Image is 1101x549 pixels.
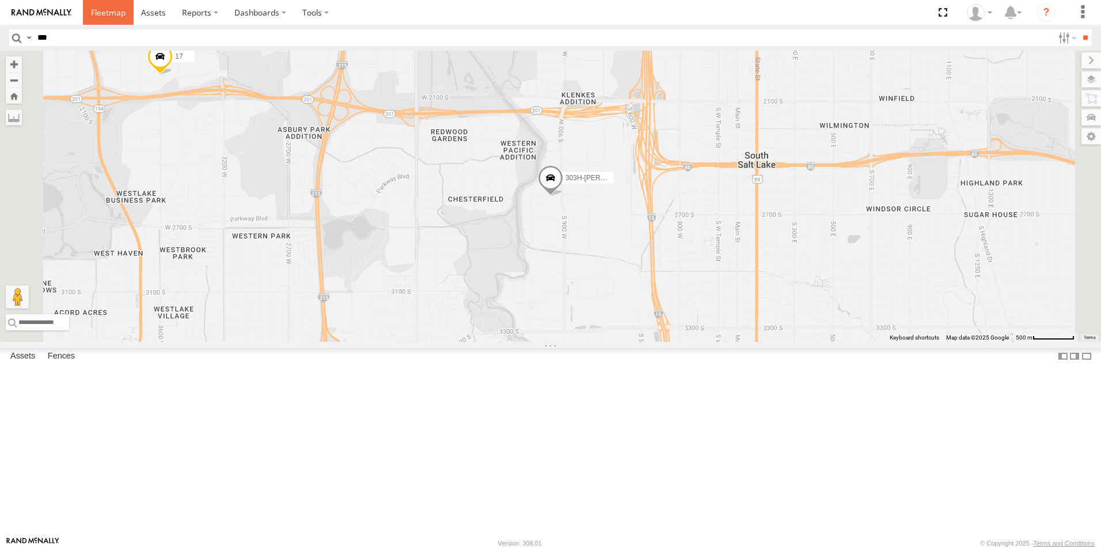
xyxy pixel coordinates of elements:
a: Terms (opens in new tab) [1084,335,1096,340]
label: Fences [42,348,81,364]
button: Zoom Home [6,88,22,104]
div: Keith Washburn [963,4,996,21]
button: Keyboard shortcuts [890,334,939,342]
label: Dock Summary Table to the Left [1057,348,1069,365]
span: 500 m [1016,334,1032,341]
button: Map Scale: 500 m per 69 pixels [1012,334,1078,342]
button: Drag Pegman onto the map to open Street View [6,285,29,308]
div: Version: 308.01 [498,540,542,547]
a: Visit our Website [6,537,59,549]
button: Zoom out [6,72,22,88]
div: © Copyright 2025 - [980,540,1095,547]
label: Assets [5,348,41,364]
label: Hide Summary Table [1081,348,1092,365]
label: Measure [6,109,22,125]
img: rand-logo.svg [12,9,71,17]
i: ? [1037,3,1056,22]
span: Map data ©2025 Google [946,334,1009,341]
label: Dock Summary Table to the Right [1069,348,1080,365]
button: Zoom in [6,56,22,72]
label: Search Filter Options [1054,29,1079,46]
label: Search Query [24,29,33,46]
a: Terms and Conditions [1034,540,1095,547]
label: Map Settings [1081,128,1101,144]
span: 17 [175,52,183,60]
span: 303H-[PERSON_NAME] [565,174,641,182]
